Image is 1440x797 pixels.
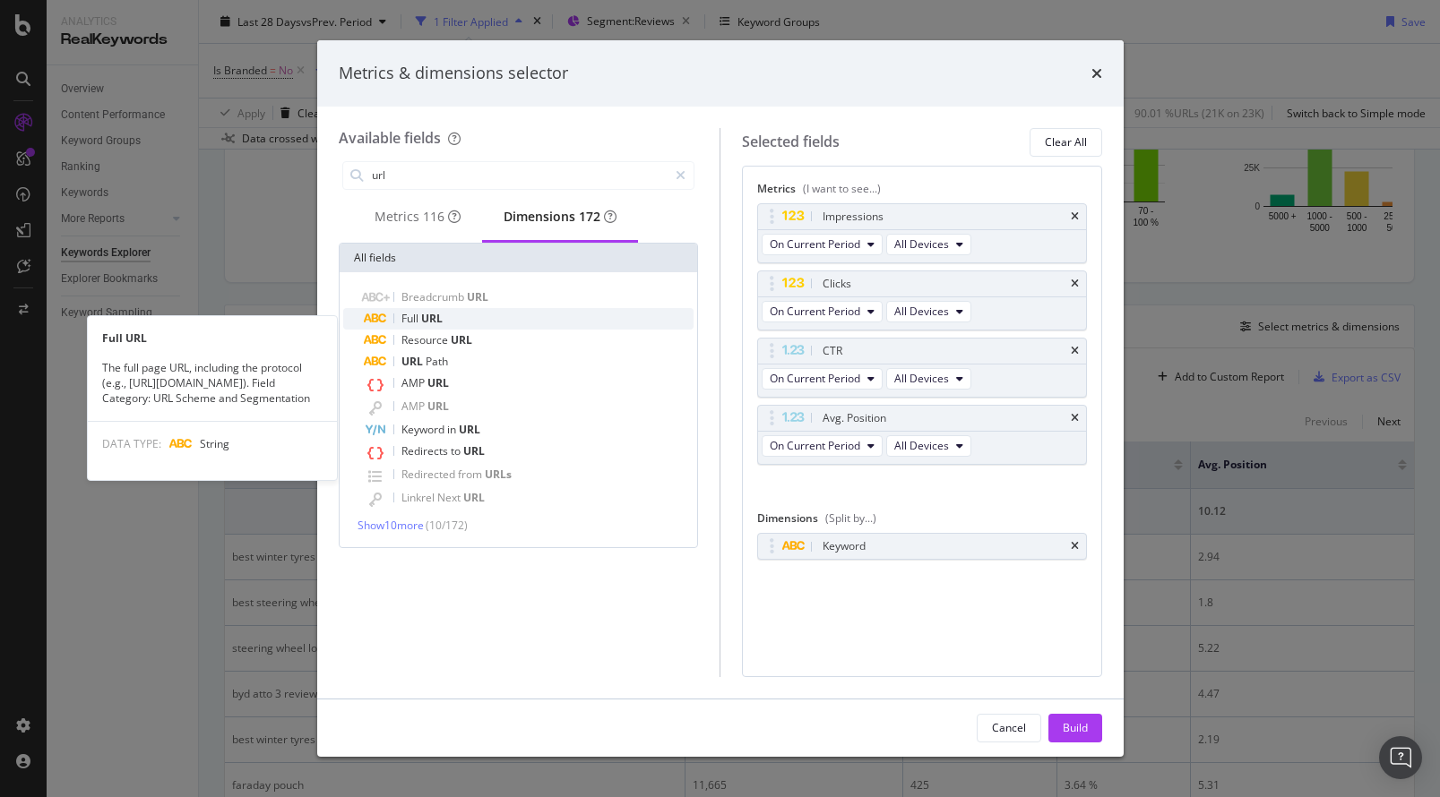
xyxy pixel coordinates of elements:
[426,354,448,369] span: Path
[742,132,840,152] div: Selected fields
[1045,134,1087,150] div: Clear All
[340,244,698,272] div: All fields
[358,518,424,533] span: Show 10 more
[427,398,449,414] span: URL
[423,208,444,225] span: 116
[823,342,842,360] div: CTR
[762,301,883,322] button: On Current Period
[423,208,444,226] div: brand label
[823,275,851,293] div: Clicks
[825,510,876,526] div: (Split by...)
[401,289,467,304] span: Breadcrumb
[894,236,949,252] span: All Devices
[762,435,883,457] button: On Current Period
[401,467,458,482] span: Redirected
[894,438,949,453] span: All Devices
[401,398,427,414] span: AMP
[757,405,1087,465] div: Avg. PositiontimesOn Current PeriodAll Devices
[426,518,468,533] span: ( 10 / 172 )
[1030,128,1102,157] button: Clear All
[770,236,860,252] span: On Current Period
[803,181,881,196] div: (I want to see...)
[886,368,971,390] button: All Devices
[370,162,668,189] input: Search by field name
[1071,413,1079,424] div: times
[757,203,1087,263] div: ImpressionstimesOn Current PeriodAll Devices
[427,375,449,390] span: URL
[401,332,451,347] span: Resource
[894,371,949,386] span: All Devices
[437,490,463,505] span: Next
[770,304,860,319] span: On Current Period
[401,443,451,458] span: Redirects
[88,330,337,346] div: Full URL
[401,422,447,437] span: Keyword
[579,208,600,225] span: 172
[401,375,427,390] span: AMP
[762,368,883,390] button: On Current Period
[504,208,617,226] div: Dimensions
[823,537,866,555] div: Keyword
[459,422,480,437] span: URL
[977,714,1041,742] button: Cancel
[894,304,949,319] span: All Devices
[823,208,884,226] div: Impressions
[823,409,886,427] div: Avg. Position
[770,438,860,453] span: On Current Period
[886,301,971,322] button: All Devices
[401,354,426,369] span: URL
[458,467,485,482] span: from
[1048,714,1102,742] button: Build
[1071,279,1079,289] div: times
[421,311,443,326] span: URL
[451,332,472,347] span: URL
[757,533,1087,560] div: Keywordtimes
[401,311,421,326] span: Full
[339,62,568,85] div: Metrics & dimensions selector
[579,208,600,226] div: brand label
[485,467,512,482] span: URLs
[1071,211,1079,222] div: times
[757,338,1087,398] div: CTRtimesOn Current PeriodAll Devices
[770,371,860,386] span: On Current Period
[401,490,437,505] span: Linkrel
[463,443,485,458] span: URL
[1071,541,1079,552] div: times
[992,720,1026,735] div: Cancel
[1071,346,1079,356] div: times
[88,360,337,406] div: The full page URL, including the protocol (e.g., [URL][DOMAIN_NAME]). Field Category: URL Scheme ...
[762,234,883,255] button: On Current Period
[757,181,1087,203] div: Metrics
[1379,736,1422,779] div: Open Intercom Messenger
[886,435,971,457] button: All Devices
[375,208,461,226] div: Metrics
[317,40,1124,757] div: modal
[339,128,441,148] div: Available fields
[757,510,1087,533] div: Dimensions
[463,490,485,505] span: URL
[886,234,971,255] button: All Devices
[447,422,459,437] span: in
[757,270,1087,330] div: ClickstimesOn Current PeriodAll Devices
[451,443,463,458] span: to
[1091,62,1102,85] div: times
[467,289,488,304] span: URL
[1063,720,1088,735] div: Build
